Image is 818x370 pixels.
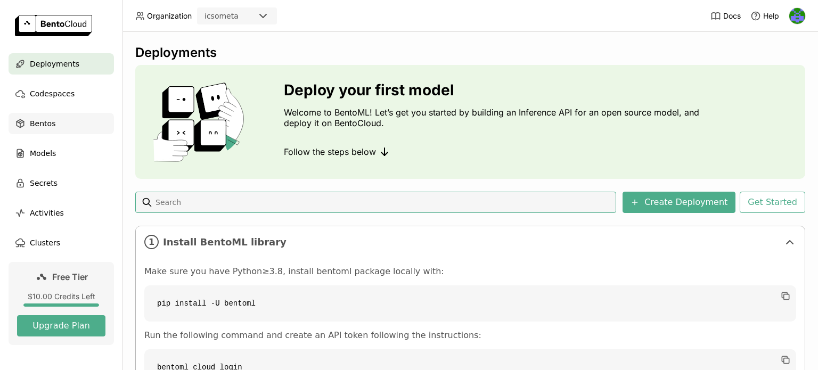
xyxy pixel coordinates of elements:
[710,11,741,21] a: Docs
[144,235,159,249] i: 1
[740,192,805,213] button: Get Started
[15,15,92,36] img: logo
[789,8,805,24] img: icso meta
[284,81,705,98] h3: Deploy your first model
[30,87,75,100] span: Codespaces
[9,232,114,253] a: Clusters
[204,11,239,21] div: icsometa
[723,11,741,21] span: Docs
[144,82,258,162] img: cover onboarding
[17,292,105,301] div: $10.00 Credits Left
[9,202,114,224] a: Activities
[750,11,779,21] div: Help
[9,172,114,194] a: Secrets
[144,330,796,341] p: Run the following command and create an API token following the instructions:
[144,285,796,322] code: pip install -U bentoml
[30,117,55,130] span: Bentos
[240,11,241,22] input: Selected icsometa.
[147,11,192,21] span: Organization
[144,266,796,277] p: Make sure you have Python≥3.8, install bentoml package locally with:
[9,262,114,345] a: Free Tier$10.00 Credits LeftUpgrade Plan
[30,57,79,70] span: Deployments
[52,272,88,282] span: Free Tier
[789,7,806,24] div: icso meta
[135,45,805,61] div: Deployments
[30,147,56,160] span: Models
[9,53,114,75] a: Deployments
[163,236,779,248] span: Install BentoML library
[30,207,64,219] span: Activities
[9,113,114,134] a: Bentos
[284,146,376,157] span: Follow the steps below
[30,177,58,190] span: Secrets
[136,226,805,258] div: 1Install BentoML library
[623,192,735,213] button: Create Deployment
[284,107,705,128] p: Welcome to BentoML! Let’s get you started by building an Inference API for an open source model, ...
[17,315,105,336] button: Upgrade Plan
[9,143,114,164] a: Models
[763,11,779,21] span: Help
[154,194,612,211] input: Search
[30,236,60,249] span: Clusters
[9,83,114,104] a: Codespaces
